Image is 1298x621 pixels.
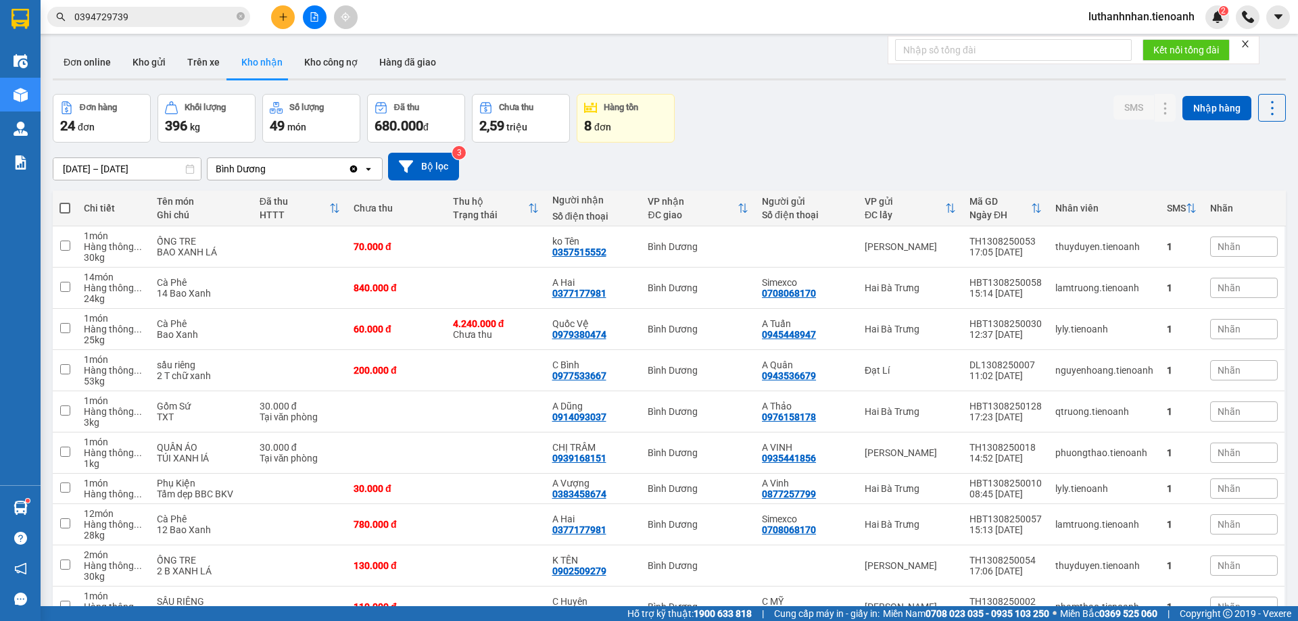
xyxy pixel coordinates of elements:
div: Trạng thái [453,209,528,220]
button: Số lượng49món [262,94,360,143]
div: 15:13 [DATE] [969,524,1042,535]
div: 2 T chữ xanh [157,370,246,381]
span: 680.000 [375,118,423,134]
div: thuyduyen.tienoanh [1055,560,1153,571]
button: Bộ lọc [388,153,459,180]
img: icon-new-feature [1211,11,1224,23]
div: Đơn hàng [80,103,117,112]
div: thuyduyen.tienoanh [1055,241,1153,252]
div: Chi tiết [84,203,143,214]
div: TÚI XANH lÁ [157,453,246,464]
div: TXT [157,412,246,422]
div: Cà Phê [157,318,246,329]
div: K TÊN [552,555,635,566]
div: Bình Dương [648,241,748,252]
div: TH1308250018 [969,442,1042,453]
div: BAO XANH LÁ [157,247,246,257]
div: A Vượng [552,478,635,489]
span: Nhãn [1218,483,1241,494]
strong: 0708 023 035 - 0935 103 250 [926,608,1049,619]
th: Toggle SortBy [641,191,755,226]
div: Thu hộ [453,196,528,207]
span: plus [279,12,288,22]
div: 1 món [84,354,143,365]
div: 12:37 [DATE] [969,329,1042,340]
div: ĐC lấy [865,209,945,220]
span: message [14,593,27,605]
div: 60.000 đ [354,324,439,334]
span: đơn [78,122,95,132]
span: ⚪️ [1053,611,1057,616]
div: 1 món [84,395,143,406]
span: search [56,12,66,22]
div: 0914093037 [552,412,606,422]
button: aim [334,5,358,29]
div: 1 [1167,601,1197,612]
div: 130.000 đ [354,560,439,571]
div: A Hai [552,277,635,288]
div: 25 kg [84,334,143,345]
span: Miền Nam [883,606,1049,621]
div: Bình Dương [648,447,748,458]
div: Hai Bà Trưng [865,282,956,293]
div: Bình Dương [648,483,748,494]
span: | [1168,606,1170,621]
div: A Quân [762,359,851,370]
div: 14 món [84,272,143,282]
div: Số điện thoại [552,211,635,222]
span: Miền Bắc [1060,606,1157,621]
div: 17:23 [DATE] [969,412,1042,422]
span: Nhãn [1218,365,1241,376]
sup: 3 [452,146,466,159]
div: HTTT [260,209,329,220]
div: 0708068170 [762,524,816,535]
span: Nhãn [1218,406,1241,417]
span: ... [134,447,142,458]
div: C MỸ [762,596,851,607]
span: 396 [165,118,187,134]
div: Tên món [157,196,246,207]
div: DL1308250007 [969,359,1042,370]
div: 17:05 [DATE] [969,247,1042,257]
div: 0977533667 [552,370,606,381]
span: | [762,606,764,621]
div: qtruong.tienoanh [1055,406,1153,417]
span: ... [134,560,142,571]
span: 24 [60,118,75,134]
th: Toggle SortBy [253,191,347,226]
span: Nhãn [1218,560,1241,571]
button: Đơn online [53,46,122,78]
span: Cung cấp máy in - giấy in: [774,606,880,621]
button: file-add [303,5,327,29]
div: 70.000 đ [354,241,439,252]
button: Hàng tồn8đơn [577,94,675,143]
div: 3 kg [84,417,143,428]
span: món [287,122,306,132]
div: 0902509279 [552,566,606,576]
div: HBT1308250030 [969,318,1042,329]
div: [PERSON_NAME] [865,447,956,458]
div: Nhãn [1210,203,1278,214]
span: đơn [594,122,611,132]
div: 1 [1167,324,1197,334]
div: Chưa thu [499,103,533,112]
span: kg [190,122,200,132]
span: Hỗ trợ kỹ thuật: [627,606,752,621]
svg: open [363,164,374,174]
img: warehouse-icon [14,88,28,102]
span: copyright [1223,609,1232,618]
div: 53 kg [84,376,143,387]
div: Người nhận [552,195,635,205]
div: ỐNG TRE [157,236,246,247]
div: 1 món [84,230,143,241]
img: phone-icon [1242,11,1254,23]
div: nguyenhoang.tienoanh [1055,365,1153,376]
span: luthanhnhan.tienoanh [1078,8,1205,25]
div: 15:14 [DATE] [969,288,1042,299]
div: Bình Dương [648,601,748,612]
strong: 1900 633 818 [694,608,752,619]
div: phuongthao.tienoanh [1055,447,1153,458]
span: close-circle [237,12,245,20]
div: 0935441856 [762,453,816,464]
div: 30 kg [84,252,143,263]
